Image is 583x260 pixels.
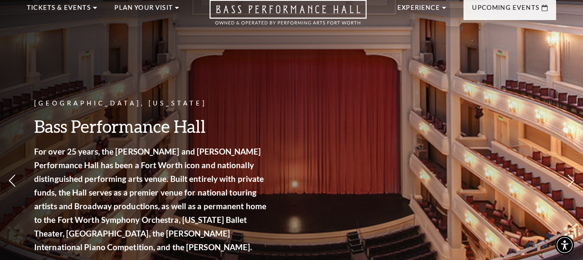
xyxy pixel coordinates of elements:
strong: For over 25 years, the [PERSON_NAME] and [PERSON_NAME] Performance Hall has been a Fort Worth ico... [34,146,266,252]
div: Accessibility Menu [555,236,574,254]
p: [GEOGRAPHIC_DATA], [US_STATE] [34,98,269,109]
h3: Bass Performance Hall [34,115,269,137]
p: Upcoming Events [472,3,539,18]
p: Plan Your Visit [114,3,173,18]
p: Tickets & Events [27,3,91,18]
p: Experience [397,3,440,18]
